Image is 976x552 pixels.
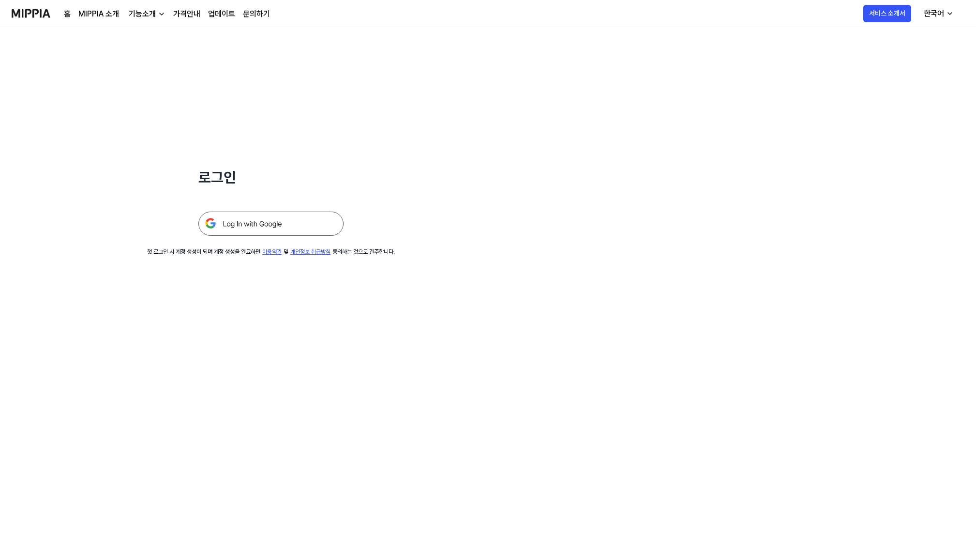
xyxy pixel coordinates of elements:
a: 이용약관 [262,248,282,255]
a: 가격안내 [173,8,200,20]
h1: 로그인 [198,167,344,188]
img: down [158,10,165,18]
button: 서비스 소개서 [863,5,911,22]
a: MIPPIA 소개 [78,8,119,20]
a: 홈 [64,8,71,20]
a: 개인정보 취급방침 [290,248,330,255]
div: 한국어 [922,8,946,19]
div: 첫 로그인 시 계정 생성이 되며 계정 생성을 완료하면 및 동의하는 것으로 간주합니다. [147,247,395,256]
div: 기능소개 [127,8,158,20]
img: 구글 로그인 버튼 [198,212,344,236]
a: 문의하기 [243,8,270,20]
a: 업데이트 [208,8,235,20]
button: 기능소개 [127,8,165,20]
button: 한국어 [916,4,960,23]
